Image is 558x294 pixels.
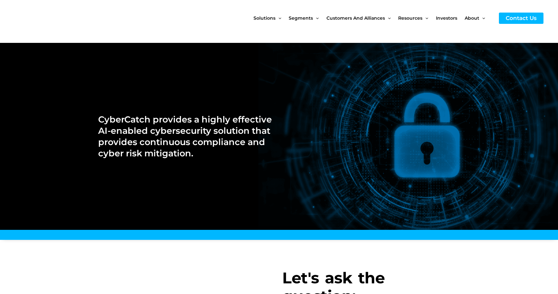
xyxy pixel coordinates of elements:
[465,5,479,32] span: About
[313,5,319,32] span: Menu Toggle
[253,5,492,32] nav: Site Navigation: New Main Menu
[422,5,428,32] span: Menu Toggle
[436,5,465,32] a: Investors
[385,5,391,32] span: Menu Toggle
[289,5,313,32] span: Segments
[98,114,272,159] h2: CyberCatch provides a highly effective AI-enabled cybersecurity solution that provides continuous...
[326,5,385,32] span: Customers and Alliances
[499,13,543,24] a: Contact Us
[398,5,422,32] span: Resources
[436,5,457,32] span: Investors
[11,5,89,32] img: CyberCatch
[479,5,485,32] span: Menu Toggle
[253,5,275,32] span: Solutions
[275,5,281,32] span: Menu Toggle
